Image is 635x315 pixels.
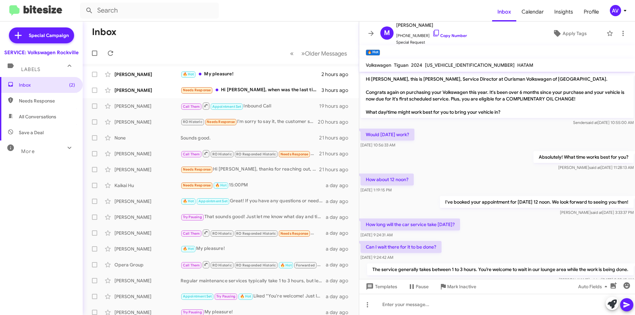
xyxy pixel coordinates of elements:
div: [PERSON_NAME] [114,150,181,157]
div: a day ago [326,230,354,236]
span: [DATE] 10:56:33 AM [360,142,395,147]
button: Mark Inactive [434,281,482,293]
div: a day ago [326,214,354,220]
span: Try Pausing [183,215,202,219]
span: Inbox [19,82,75,88]
div: Opera Group [114,261,181,268]
span: Needs Response [183,88,211,92]
p: How about 12 noon? [360,174,414,185]
span: Needs Response [280,152,309,156]
div: Great! If you have any questions or need to reschedule, just let me know! [181,197,326,205]
span: Needs Response [207,120,235,124]
span: Volkswagen [366,62,391,68]
span: Save a Deal [19,129,44,136]
span: Needs Response [280,231,309,236]
span: [PERSON_NAME] [396,21,467,29]
span: Sender [DATE] 10:55:00 AM [573,120,634,125]
span: Appointment Set [183,294,212,298]
div: AV [610,5,621,16]
span: HATAM [517,62,533,68]
span: Inbox [492,2,516,21]
span: Needs Response [19,98,75,104]
span: [PERSON_NAME] [DATE] 11:28:13 AM [558,165,634,170]
p: I've booked your appointment for [DATE] 12 noon. We look forward to seeing you then! [440,196,634,208]
div: 21 hours ago [319,166,354,173]
div: My pleasure! [181,260,326,269]
span: Profile [578,2,604,21]
small: 🔥 Hot [366,50,380,56]
button: Pause [402,281,434,293]
span: All Conversations [19,113,56,120]
p: Absolutely! What time works best for you? [533,151,634,163]
div: [PERSON_NAME] [114,87,181,94]
span: Needs Response [183,183,211,187]
div: 20 hours ago [318,119,354,125]
span: said at [586,120,598,125]
h1: Inbox [92,27,116,37]
span: Call Them [183,152,200,156]
div: 21 hours ago [319,135,354,141]
span: Call Them [183,263,200,267]
button: Apply Tags [535,27,603,39]
span: Special Campaign [29,32,69,39]
span: 🔥 Hot [240,294,251,298]
button: Templates [359,281,402,293]
div: [PERSON_NAME] [114,214,181,220]
span: Older Messages [305,50,347,57]
div: 19 hours ago [319,103,354,109]
div: a day ago [326,246,354,252]
button: Previous [286,47,298,60]
span: Try Pausing [183,310,202,314]
span: 2024 [411,62,422,68]
span: [PHONE_NUMBER] [396,29,467,39]
p: How long will the car service take [DATE]? [360,218,460,230]
div: Liked “You're welcome! Just let me know once you've confirmed a time for [DATE] morning, and I'll... [181,293,326,300]
div: [PERSON_NAME] [114,103,181,109]
span: Pause [416,281,429,293]
nav: Page navigation example [286,47,351,60]
div: Hi [PERSON_NAME], when was the last time"check up" for the car? [181,86,321,94]
span: Tiguan [394,62,408,68]
p: Would [DATE] work? [360,129,414,140]
span: Insights [549,2,578,21]
span: said at [591,210,602,215]
div: a day ago [326,261,354,268]
div: Hi [PERSON_NAME], thanks for reaching out, it has 5,590 miles only. Should it still need service? [181,166,319,173]
div: [PERSON_NAME] [114,277,181,284]
div: My pleasure! [181,70,321,78]
span: RO Responded Historic [236,263,276,267]
div: Sounds good. [181,135,319,141]
span: Forwarded [311,230,333,237]
span: 🔥 Hot [215,183,227,187]
span: 🔥 Hot [280,263,292,267]
span: 🔥 Hot [183,72,194,76]
span: 🔥 Hot [183,199,194,203]
input: Search [80,3,219,19]
span: [PERSON_NAME] [DATE] 3:33:37 PM [560,210,634,215]
div: a day ago [326,198,354,205]
span: « [290,49,294,58]
div: [PERSON_NAME] [114,119,181,125]
span: said at [589,165,601,170]
div: I'm sorry to say it, the customer service at this dealer is disappointing! From when the initial ... [181,118,318,126]
span: Calendar [516,2,549,21]
span: Labels [21,66,40,72]
span: Forwarded [294,262,316,268]
span: [DATE] 9:24:42 AM [360,255,393,260]
div: None [114,135,181,141]
span: [DATE] 1:19:15 PM [360,187,392,192]
span: 🔥 Hot [183,247,194,251]
span: RO Historic [183,120,202,124]
div: Regular maintenance services typically take 1 to 3 hours, but let me check with my service adviso... [181,277,326,284]
span: Appointment Set [212,104,241,109]
span: Call Them [183,231,200,236]
span: M [384,28,390,38]
span: RO Historic [212,231,232,236]
p: Hi [PERSON_NAME], this is [PERSON_NAME], Service Director at Ourisman Volkswagen of [GEOGRAPHIC_D... [360,73,634,118]
a: Special Campaign [9,27,74,43]
div: SERVICE: Volkswagen Rockville [4,49,79,56]
p: Can I wait there for it to be done? [360,241,442,253]
span: RO Responded Historic [236,152,276,156]
span: Auto Fields [578,281,610,293]
span: Try Pausing [216,294,235,298]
